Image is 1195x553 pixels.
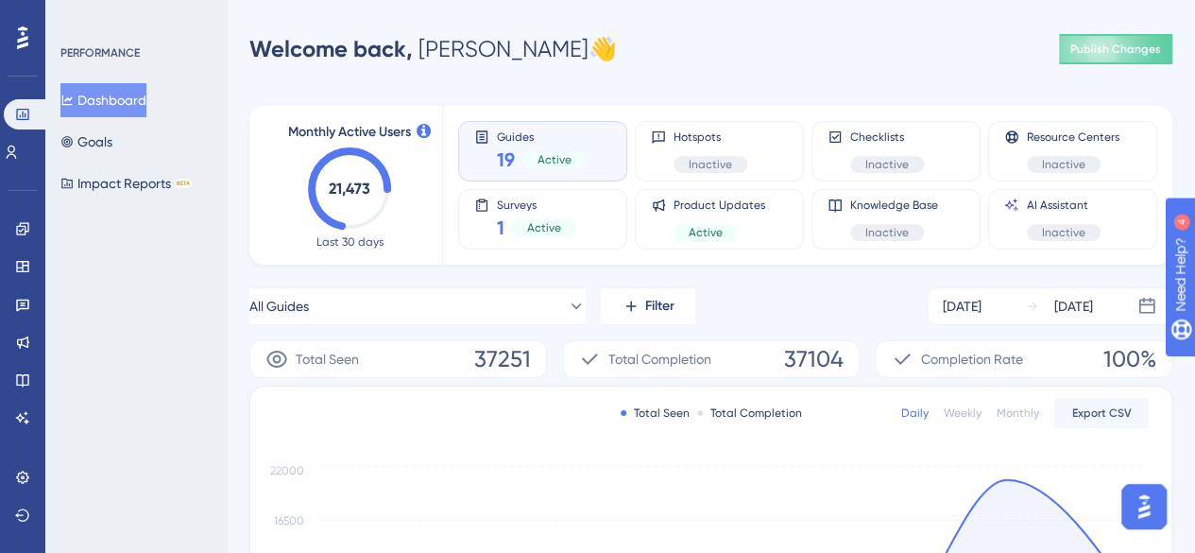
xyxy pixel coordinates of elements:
span: Filter [645,295,674,318]
span: Active [689,225,723,240]
span: Active [538,152,572,167]
button: All Guides [249,287,586,325]
span: Checklists [850,130,924,145]
span: Completion Rate [921,348,1023,371]
button: Dashboard [60,83,146,117]
span: 37251 [474,344,531,374]
button: Impact ReportsBETA [60,166,192,200]
span: Guides [497,130,587,143]
span: Inactive [689,157,732,172]
span: Active [527,220,561,235]
span: Product Updates [674,198,765,213]
span: Inactive [865,157,909,172]
span: All Guides [249,295,309,318]
button: Filter [601,287,695,325]
span: Total Completion [608,348,711,371]
span: Need Help? [44,5,118,27]
button: Goals [60,125,112,159]
span: Welcome back, [249,35,413,62]
iframe: UserGuiding AI Assistant Launcher [1116,478,1172,535]
span: 1 [497,215,504,241]
div: Total Seen [621,406,690,421]
span: Inactive [1042,157,1085,172]
span: 100% [1103,344,1156,374]
span: Total Seen [296,348,359,371]
div: 4 [131,9,137,25]
span: Export CSV [1072,406,1132,421]
div: [DATE] [943,295,982,318]
span: Inactive [865,225,909,240]
text: 21,473 [329,180,370,198]
span: Last 30 days [316,234,384,250]
span: Inactive [1042,225,1085,240]
button: Export CSV [1054,398,1149,428]
div: BETA [175,179,192,188]
button: Publish Changes [1059,34,1172,64]
tspan: 16500 [274,514,304,527]
span: Surveys [497,198,576,211]
div: Total Completion [697,406,802,421]
span: 37104 [784,344,844,374]
span: Hotspots [674,130,747,145]
div: [PERSON_NAME] 👋 [249,34,617,64]
span: 19 [497,147,515,173]
div: [DATE] [1054,295,1093,318]
div: Monthly [997,406,1039,421]
span: Monthly Active Users [288,121,411,144]
div: Daily [901,406,929,421]
tspan: 22000 [270,464,304,477]
span: Knowledge Base [850,198,938,213]
span: AI Assistant [1027,198,1101,213]
span: Publish Changes [1070,42,1161,57]
div: PERFORMANCE [60,45,140,60]
div: Weekly [944,406,982,421]
span: Resource Centers [1027,130,1119,145]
